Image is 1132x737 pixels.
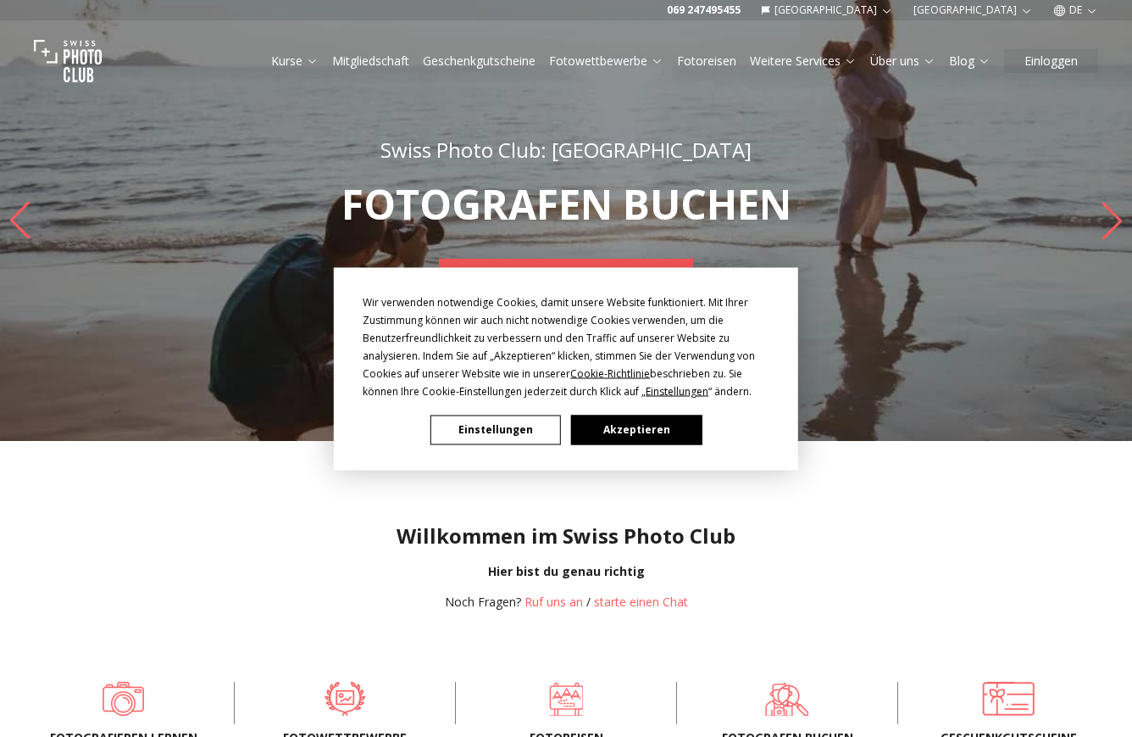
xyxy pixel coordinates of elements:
[334,267,798,470] div: Cookie Consent Prompt
[430,415,561,444] button: Einstellungen
[571,415,702,444] button: Akzeptieren
[363,293,769,399] div: Wir verwenden notwendige Cookies, damit unsere Website funktioniert. Mit Ihrer Zustimmung können ...
[646,383,708,398] span: Einstellungen
[570,366,650,380] span: Cookie-Richtlinie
